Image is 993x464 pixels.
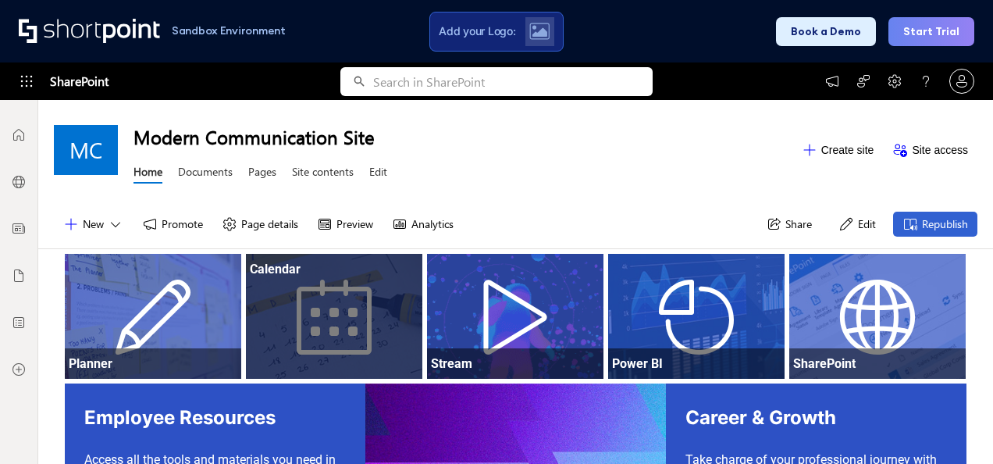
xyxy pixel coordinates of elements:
button: Preview [308,212,383,237]
div: Stream [431,356,600,371]
button: Edit [829,212,885,237]
button: Share [756,212,821,237]
div: Calendar [250,262,418,277]
span: SharePoint [50,62,109,100]
h1: Sandbox Environment [172,27,286,35]
span: MC [69,137,102,162]
img: Upload logo [529,23,550,40]
button: Book a Demo [776,17,876,46]
input: Search in SharePoint [373,67,653,96]
div: Planner [69,356,237,371]
iframe: Chat Widget [915,389,993,464]
strong: Career & Growth [685,406,836,429]
a: Site contents [292,164,354,184]
a: Edit [369,164,387,184]
a: Documents [178,164,233,184]
button: New [54,212,133,237]
button: Create site [792,137,884,162]
h1: Modern Communication Site [133,124,792,149]
button: Site access [883,137,977,162]
a: Pages [248,164,276,184]
div: SharePoint [793,356,962,371]
button: Start Trial [888,17,974,46]
strong: Employee Resources [84,406,276,429]
a: Home [133,164,162,184]
button: Analytics [383,212,463,237]
button: Page details [212,212,308,237]
div: Power BI [612,356,781,371]
span: Add your Logo: [439,24,515,38]
button: Promote [133,212,212,237]
button: Republish [893,212,977,237]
